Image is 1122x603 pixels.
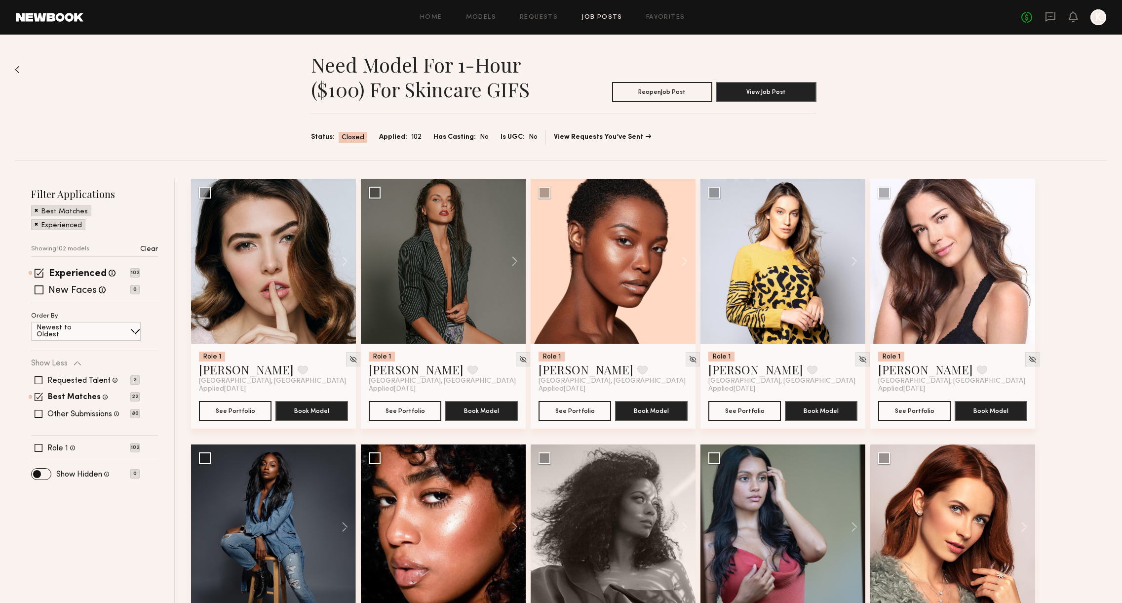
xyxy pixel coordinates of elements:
a: Requests [520,14,558,21]
button: Book Model [785,401,857,421]
p: Show Less [31,360,68,367]
div: Role 1 [878,352,904,362]
button: See Portfolio [878,401,951,421]
p: 102 [130,443,140,452]
span: [GEOGRAPHIC_DATA], [GEOGRAPHIC_DATA] [369,377,516,385]
div: Role 1 [369,352,395,362]
a: Favorites [646,14,685,21]
a: Book Model [445,406,518,414]
button: View Job Post [716,82,816,102]
p: 0 [130,469,140,479]
a: [PERSON_NAME] [369,362,464,377]
label: Role 1 [47,444,68,452]
a: K [1090,9,1106,25]
button: Book Model [955,401,1027,421]
label: Other Submissions [47,410,112,418]
a: [PERSON_NAME] [708,362,803,377]
button: Book Model [615,401,688,421]
span: Status: [311,132,335,143]
p: 0 [130,285,140,294]
p: 2 [130,375,140,385]
p: Experienced [41,222,82,229]
div: Applied [DATE] [708,385,857,393]
button: Book Model [275,401,348,421]
button: See Portfolio [369,401,441,421]
label: Show Hidden [56,471,102,479]
label: Requested Talent [47,377,111,385]
a: [PERSON_NAME] [199,362,294,377]
div: Role 1 [199,352,225,362]
span: 102 [411,132,422,143]
button: Book Model [445,401,518,421]
a: Book Model [275,406,348,414]
span: Is UGC: [501,132,525,143]
h1: Need Model for 1-hour ($100) for skincare GIFS [311,52,564,102]
button: ReopenJob Post [612,82,712,102]
img: Unhide Model [689,355,697,363]
div: Applied [DATE] [878,385,1027,393]
a: [PERSON_NAME] [878,362,973,377]
div: Applied [DATE] [199,385,348,393]
a: Models [466,14,496,21]
a: [PERSON_NAME] [539,362,633,377]
label: New Faces [48,286,97,296]
span: [GEOGRAPHIC_DATA], [GEOGRAPHIC_DATA] [878,377,1025,385]
button: See Portfolio [199,401,271,421]
button: See Portfolio [708,401,781,421]
img: Unhide Model [858,355,867,363]
img: Unhide Model [519,355,527,363]
label: Experienced [49,269,107,279]
button: See Portfolio [539,401,611,421]
p: Order By [31,313,58,320]
p: Best Matches [41,208,88,215]
a: Book Model [955,406,1027,414]
p: 22 [130,392,140,402]
a: View Requests You’ve Sent [554,134,651,141]
p: Showing 102 models [31,246,89,252]
span: No [480,132,489,143]
a: Book Model [615,406,688,414]
p: 80 [130,409,140,418]
img: Back to previous page [15,66,20,74]
img: Unhide Model [349,355,357,363]
span: [GEOGRAPHIC_DATA], [GEOGRAPHIC_DATA] [539,377,686,385]
p: Clear [140,246,158,253]
p: 102 [130,268,140,278]
label: Best Matches [48,394,101,402]
span: Closed [342,133,364,143]
span: No [529,132,538,143]
span: [GEOGRAPHIC_DATA], [GEOGRAPHIC_DATA] [199,377,346,385]
span: [GEOGRAPHIC_DATA], [GEOGRAPHIC_DATA] [708,377,855,385]
p: Newest to Oldest [37,324,95,338]
a: Book Model [785,406,857,414]
div: Role 1 [539,352,565,362]
div: Applied [DATE] [539,385,688,393]
h2: Filter Applications [31,187,158,201]
span: Has Casting: [433,132,476,143]
a: Job Posts [581,14,622,21]
span: Applied: [379,132,407,143]
div: Applied [DATE] [369,385,518,393]
img: Unhide Model [1028,355,1037,363]
a: Home [420,14,442,21]
div: Role 1 [708,352,735,362]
